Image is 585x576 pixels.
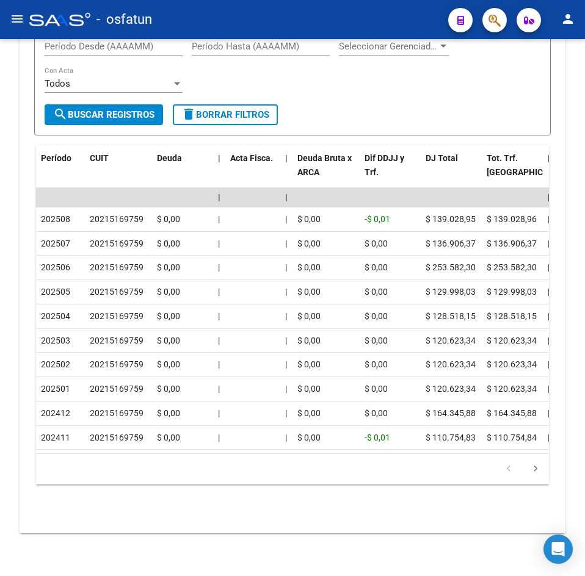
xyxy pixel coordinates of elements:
div: 20215169759 [90,406,144,420]
span: 202501 [41,384,70,394]
span: CUIT [90,153,109,163]
span: Todos [45,78,70,89]
datatable-header-cell: | [213,145,225,199]
span: | [285,384,287,394]
span: $ 136.906,37 [487,239,537,248]
span: $ 120.623,34 [426,336,476,345]
span: $ 0,00 [297,336,321,345]
span: $ 0,00 [297,359,321,369]
span: 202507 [41,239,70,248]
span: | [548,153,550,163]
span: | [285,192,288,202]
span: $ 0,00 [297,408,321,418]
span: $ 0,00 [365,359,388,369]
span: $ 120.623,34 [487,359,537,369]
span: | [548,214,550,224]
span: $ 0,00 [365,287,388,297]
span: $ 0,00 [297,239,321,248]
span: | [218,336,220,345]
button: Borrar Filtros [173,104,278,125]
span: | [548,433,550,442]
datatable-header-cell: DJ Total [421,145,482,199]
span: $ 120.623,34 [426,359,476,369]
span: $ 0,00 [157,433,180,442]
div: 20215169759 [90,237,144,251]
datatable-header-cell: | [543,145,555,199]
datatable-header-cell: Período [36,145,85,199]
datatable-header-cell: Dif DDJJ y Trf. [360,145,421,199]
span: -$ 0,01 [365,214,390,224]
span: DJ Total [426,153,458,163]
span: $ 0,00 [365,336,388,345]
datatable-header-cell: Tot. Trf. Bruto [482,145,543,199]
span: $ 129.998,03 [487,287,537,297]
span: | [218,311,220,321]
datatable-header-cell: | [280,145,292,199]
span: $ 136.906,37 [426,239,476,248]
span: | [285,239,287,248]
datatable-header-cell: Acta Fisca. [225,145,280,199]
span: $ 0,00 [157,408,180,418]
span: | [548,239,550,248]
span: | [218,408,220,418]
span: 202412 [41,408,70,418]
span: $ 0,00 [157,311,180,321]
span: $ 0,00 [365,311,388,321]
span: | [285,336,287,345]
span: $ 128.518,15 [426,311,476,321]
span: | [548,408,550,418]
span: | [548,192,550,202]
span: 202503 [41,336,70,345]
span: $ 0,00 [157,384,180,394]
span: $ 253.582,30 [487,262,537,272]
span: | [548,359,550,369]
div: Open Intercom Messenger [543,535,573,564]
span: $ 0,00 [297,287,321,297]
span: Seleccionar Gerenciador [339,41,438,52]
div: 20215169759 [90,358,144,372]
span: $ 0,00 [365,262,388,272]
span: | [218,153,220,163]
span: Tot. Trf. [GEOGRAPHIC_DATA] [487,153,570,177]
mat-icon: menu [10,12,24,26]
span: $ 0,00 [297,384,321,394]
datatable-header-cell: CUIT [85,145,152,199]
button: Buscar Registros [45,104,163,125]
span: $ 0,00 [365,239,388,248]
span: $ 0,00 [157,336,180,345]
span: 202508 [41,214,70,224]
span: $ 0,00 [157,239,180,248]
span: | [218,359,220,369]
datatable-header-cell: Deuda [152,145,213,199]
span: 202411 [41,433,70,442]
span: | [548,262,550,272]
span: Deuda Bruta x ARCA [297,153,352,177]
span: | [218,262,220,272]
span: | [548,384,550,394]
span: $ 139.028,95 [426,214,476,224]
a: go to previous page [497,463,520,476]
span: $ 110.754,83 [426,433,476,442]
span: -$ 0,01 [365,433,390,442]
mat-icon: person [561,12,575,26]
span: - osfatun [96,6,152,33]
span: $ 110.754,84 [487,433,537,442]
span: | [285,433,287,442]
span: | [548,336,550,345]
span: | [548,311,550,321]
span: $ 0,00 [157,214,180,224]
span: Deuda [157,153,182,163]
div: 20215169759 [90,382,144,396]
span: $ 0,00 [365,384,388,394]
span: $ 0,00 [297,433,321,442]
div: 20215169759 [90,431,144,445]
div: 20215169759 [90,261,144,275]
span: | [218,214,220,224]
div: 20215169759 [90,212,144,226]
span: Acta Fisca. [230,153,273,163]
div: 20215169759 [90,334,144,348]
span: | [218,192,220,202]
span: | [218,287,220,297]
span: 202505 [41,287,70,297]
span: | [285,359,287,369]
